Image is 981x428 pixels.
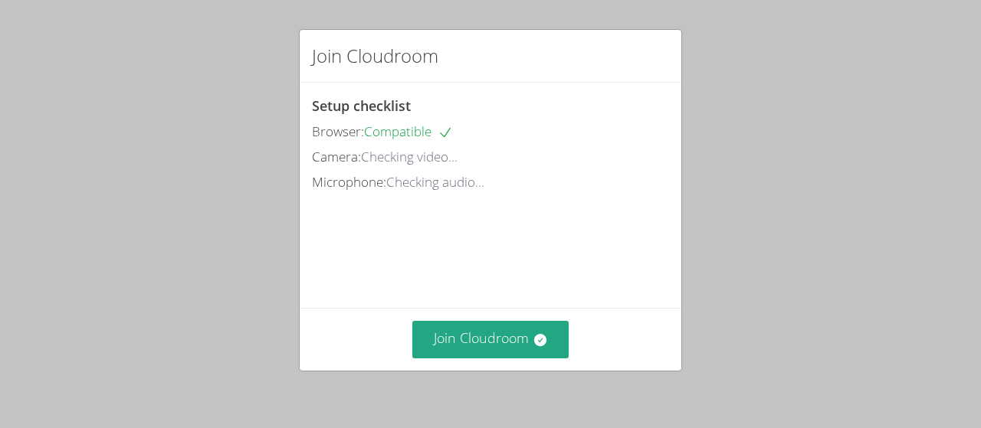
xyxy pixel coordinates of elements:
span: Compatible [364,123,453,140]
span: Browser: [312,123,364,140]
span: Microphone: [312,173,386,191]
h2: Join Cloudroom [312,42,438,70]
span: Checking video... [361,148,458,165]
span: Camera: [312,148,361,165]
span: Setup checklist [312,96,411,115]
button: Join Cloudroom [412,321,569,358]
span: Checking audio... [386,173,484,191]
